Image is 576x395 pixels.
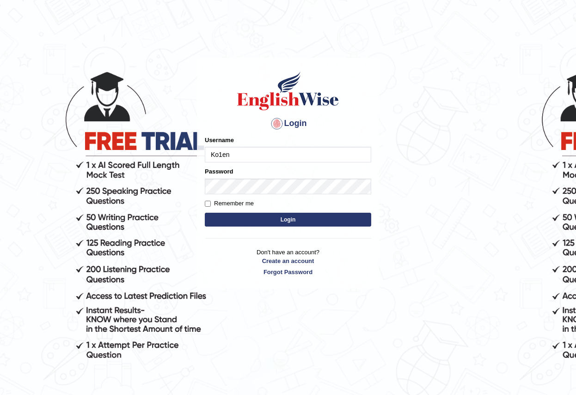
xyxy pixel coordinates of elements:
label: Username [205,136,234,144]
input: Remember me [205,201,211,207]
a: Create an account [205,257,371,265]
p: Don't have an account? [205,248,371,276]
a: Forgot Password [205,268,371,276]
img: Logo of English Wise sign in for intelligent practice with AI [235,70,341,112]
label: Password [205,167,233,176]
label: Remember me [205,199,254,208]
h4: Login [205,116,371,131]
button: Login [205,213,371,227]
